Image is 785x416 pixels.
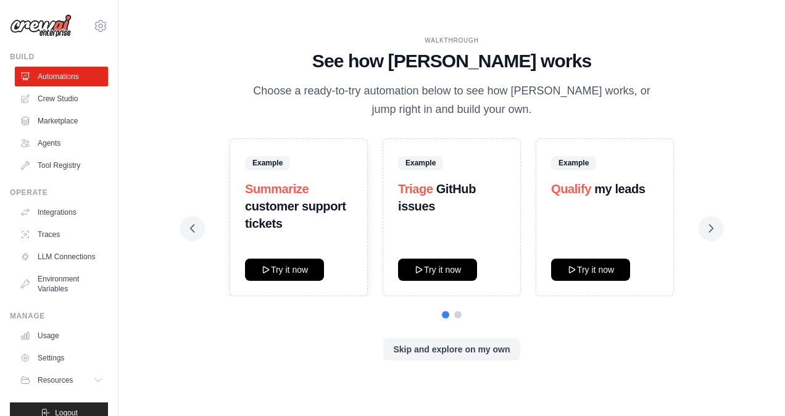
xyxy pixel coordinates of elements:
[190,36,713,45] div: WALKTHROUGH
[10,311,108,321] div: Manage
[723,357,785,416] iframe: Chat Widget
[551,182,591,196] span: Qualify
[398,156,443,170] span: Example
[15,326,108,346] a: Usage
[594,182,645,196] strong: my leads
[15,348,108,368] a: Settings
[551,259,630,281] button: Try it now
[15,269,108,299] a: Environment Variables
[398,182,433,196] span: Triage
[10,188,108,198] div: Operate
[245,259,324,281] button: Try it now
[15,247,108,267] a: LLM Connections
[245,199,346,230] strong: customer support tickets
[15,370,108,390] button: Resources
[15,156,108,175] a: Tool Registry
[15,111,108,131] a: Marketplace
[15,133,108,153] a: Agents
[38,375,73,385] span: Resources
[190,50,713,72] h1: See how [PERSON_NAME] works
[15,89,108,109] a: Crew Studio
[10,52,108,62] div: Build
[245,182,309,196] span: Summarize
[10,14,72,38] img: Logo
[244,82,659,119] p: Choose a ready-to-try automation below to see how [PERSON_NAME] works, or jump right in and build...
[15,225,108,244] a: Traces
[398,259,477,281] button: Try it now
[398,182,476,213] strong: GitHub issues
[15,202,108,222] a: Integrations
[245,156,290,170] span: Example
[15,67,108,86] a: Automations
[551,156,596,170] span: Example
[383,338,520,360] button: Skip and explore on my own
